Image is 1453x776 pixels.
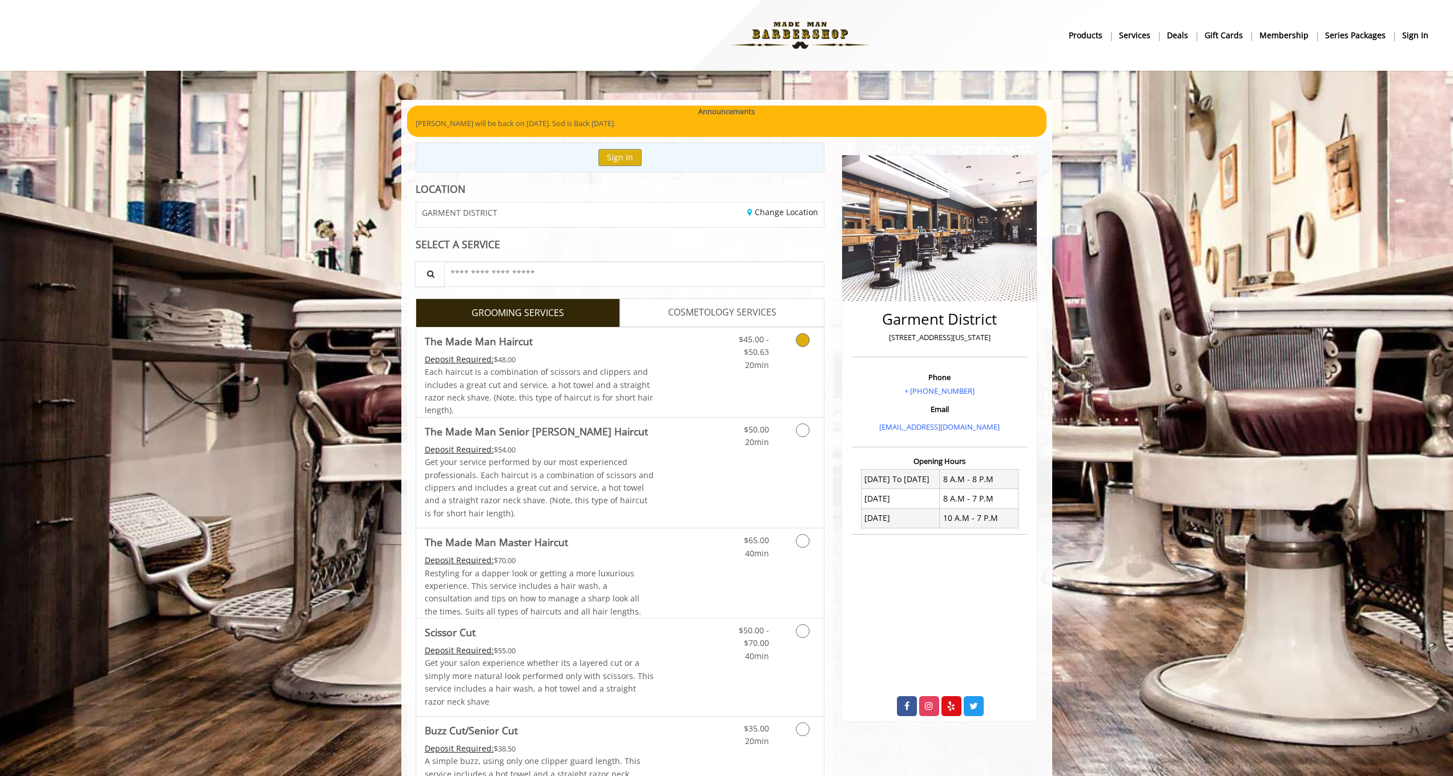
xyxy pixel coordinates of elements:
[415,261,445,287] button: Service Search
[1069,29,1102,42] b: products
[1317,27,1394,43] a: Series packagesSeries packages
[425,568,641,617] span: Restyling for a dapper look or getting a more luxurious experience. This service includes a hair ...
[1119,29,1150,42] b: Services
[745,436,769,447] span: 20min
[1205,29,1243,42] b: gift cards
[425,534,568,550] b: The Made Man Master Haircut
[722,4,879,67] img: Made Man Barbershop logo
[861,508,940,528] td: [DATE]
[425,354,494,365] span: This service needs some Advance to be paid before we block your appointment
[425,456,654,520] p: Get your service performed by our most experienced professionals. Each haircut is a combination o...
[416,118,1038,130] p: [PERSON_NAME] will be back on [DATE]. Sod is Back [DATE].
[744,535,769,545] span: $65.00
[744,424,769,435] span: $50.00
[425,423,648,439] b: The Made Man Senior [PERSON_NAME] Haircut
[1325,29,1386,42] b: Series packages
[425,444,494,455] span: This service needs some Advance to be paid before we block your appointment
[861,489,940,508] td: [DATE]
[425,722,518,738] b: Buzz Cut/Senior Cut
[1394,27,1436,43] a: sign insign in
[1259,29,1309,42] b: Membership
[852,457,1027,465] h3: Opening Hours
[422,208,497,217] span: GARMENT DISTRICT
[1061,27,1111,43] a: Productsproducts
[940,508,1019,528] td: 10 A.M - 7 P.M
[668,305,776,320] span: COSMETOLOGY SERVICES
[745,735,769,746] span: 20min
[425,333,533,349] b: The Made Man Haircut
[425,366,653,415] span: Each haircut is a combination of scissors and clippers and includes a great cut and service, a ho...
[855,373,1024,381] h3: Phone
[861,470,940,489] td: [DATE] To [DATE]
[425,353,654,366] div: $48.00
[745,650,769,661] span: 40min
[1159,27,1197,43] a: DealsDeals
[1251,27,1317,43] a: MembershipMembership
[940,489,1019,508] td: 8 A.M - 7 P.M
[739,334,769,357] span: $45.00 - $50.63
[744,723,769,734] span: $35.00
[425,555,494,565] span: This service needs some Advance to be paid before we block your appointment
[855,405,1024,413] h3: Email
[598,149,642,165] button: Sign In
[698,106,755,118] b: Announcements
[425,443,654,456] div: $54.00
[425,645,494,656] span: This service needs some Advance to be paid before we block your appointment
[425,657,654,708] p: Get your salon experience whether its a layered cut or a simply more natural look performed only ...
[1111,27,1159,43] a: ServicesServices
[904,386,975,396] a: + [PHONE_NUMBER]
[425,742,654,755] div: $38.50
[425,644,654,657] div: $55.00
[416,182,465,196] b: LOCATION
[416,239,825,250] div: SELECT A SERVICE
[1402,29,1428,42] b: sign in
[879,422,1000,432] a: [EMAIL_ADDRESS][DOMAIN_NAME]
[425,554,654,567] div: $70.00
[745,359,769,370] span: 20min
[855,311,1024,328] h2: Garment District
[472,306,564,321] span: GROOMING SERVICES
[1167,29,1188,42] b: Deals
[747,207,818,217] a: Change Location
[745,548,769,559] span: 40min
[425,743,494,754] span: This service needs some Advance to be paid before we block your appointment
[425,624,476,640] b: Scissor Cut
[940,470,1019,489] td: 8 A.M - 8 P.M
[739,625,769,648] span: $50.00 - $70.00
[1197,27,1251,43] a: Gift cardsgift cards
[855,332,1024,343] p: [STREET_ADDRESS][US_STATE]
